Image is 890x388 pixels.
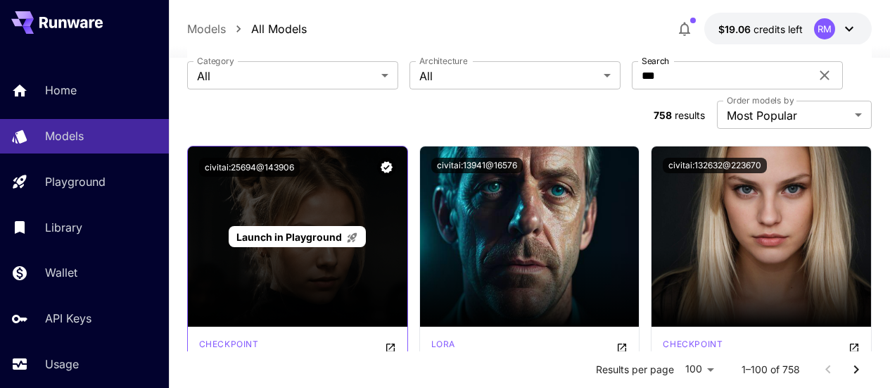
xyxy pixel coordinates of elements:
[616,338,628,355] button: Open in CivitAI
[45,127,84,144] p: Models
[742,363,800,377] p: 1–100 of 758
[236,231,342,243] span: Launch in Playground
[419,55,467,67] label: Architecture
[229,226,366,248] a: Launch in Playground
[431,338,455,355] div: SD 1.5
[704,13,872,45] button: $19.06237RM
[187,20,307,37] nav: breadcrumb
[419,68,598,85] span: All
[663,338,723,351] p: checkpoint
[431,158,523,173] button: civitai:13941@16576
[45,219,82,236] p: Library
[596,363,674,377] p: Results per page
[45,356,79,373] p: Usage
[251,20,307,37] a: All Models
[45,264,77,281] p: Wallet
[377,158,396,177] button: Verified working
[663,338,723,355] div: SD 1.5
[675,109,705,121] span: results
[754,23,803,35] span: credits left
[199,338,259,351] p: checkpoint
[654,109,672,121] span: 758
[187,20,226,37] a: Models
[431,338,455,351] p: lora
[680,359,719,380] div: 100
[848,338,860,355] button: Open in CivitAI
[199,158,300,177] button: civitai:25694@143906
[197,68,376,85] span: All
[197,55,234,67] label: Category
[814,18,835,39] div: RM
[718,23,754,35] span: $19.06
[45,310,91,327] p: API Keys
[199,338,259,355] div: SD 1.5
[718,22,803,37] div: $19.06237
[45,173,106,190] p: Playground
[842,356,870,384] button: Go to next page
[385,338,396,355] button: Open in CivitAI
[642,55,669,67] label: Search
[663,158,767,173] button: civitai:132632@223670
[727,94,794,106] label: Order models by
[45,82,77,99] p: Home
[727,107,849,124] span: Most Popular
